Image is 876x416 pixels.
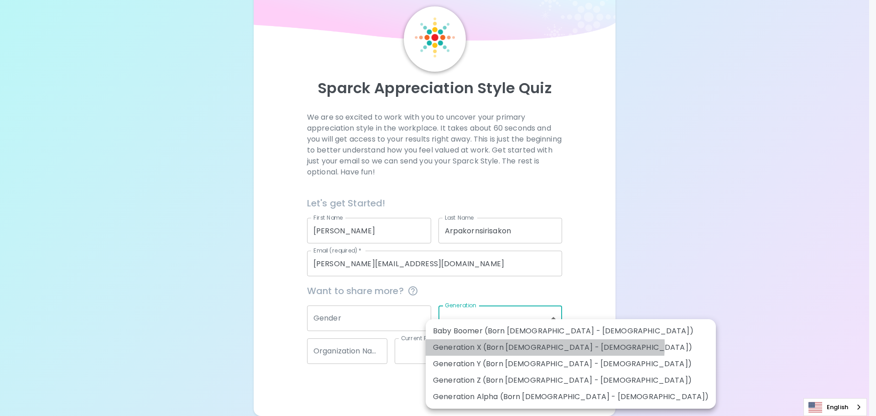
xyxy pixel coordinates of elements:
div: Language [803,398,867,416]
li: Generation Z (Born [DEMOGRAPHIC_DATA] - [DEMOGRAPHIC_DATA]) [426,372,716,389]
li: Baby Boomer (Born [DEMOGRAPHIC_DATA] - [DEMOGRAPHIC_DATA]) [426,323,716,339]
a: English [804,399,866,416]
aside: Language selected: English [803,398,867,416]
li: Generation X (Born [DEMOGRAPHIC_DATA] - [DEMOGRAPHIC_DATA]) [426,339,716,356]
li: Generation Alpha (Born [DEMOGRAPHIC_DATA] - [DEMOGRAPHIC_DATA]) [426,389,716,405]
li: Generation Y (Born [DEMOGRAPHIC_DATA] - [DEMOGRAPHIC_DATA]) [426,356,716,372]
